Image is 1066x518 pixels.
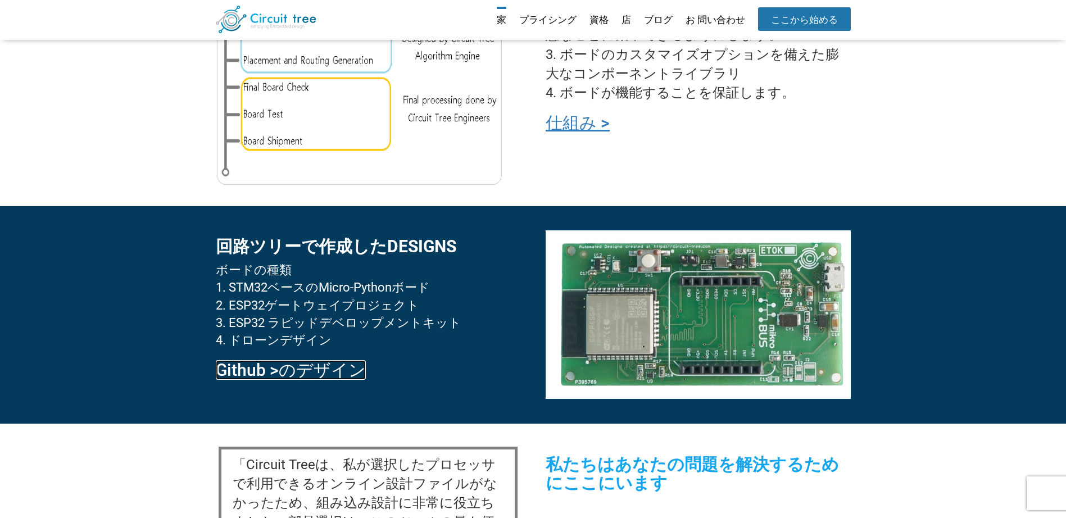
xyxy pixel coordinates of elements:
li: ESP32ゲートウェイプロジェクト [216,297,520,314]
a: ブログ [644,7,673,34]
a: ここから始める [758,7,851,31]
li: ESP32 ラピッドデベロップメントキット [216,314,520,331]
a: 店 [622,7,631,34]
a: 家 [497,7,506,34]
h2: 回路ツリーで作成したDesignS [216,237,520,256]
a: 資格 [589,7,609,34]
li: ボードが機能することを保証します。 [546,83,850,102]
a: お 問い合わせ [686,7,745,34]
li: ボードのカスタマイズオプションを備えた膨大なコンポーネントライブラリ [546,45,850,84]
a: Github >のデザイン [216,360,366,380]
font: ボードの種類 [216,263,292,277]
h2: 私たちはあなたの問題を解決するためにここにいます [546,455,850,492]
img: 回路ツリー [216,6,316,33]
li: ドローンデザイン [216,331,520,349]
a: 仕組み > [546,113,610,133]
a: プライシング [519,7,577,34]
li: STM32ベースのMicro-Pythonボード [216,279,520,296]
